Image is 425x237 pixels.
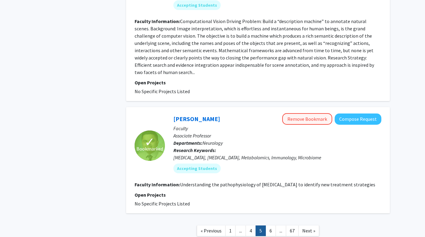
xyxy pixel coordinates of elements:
[173,147,216,153] b: Research Keywords:
[135,18,374,75] fg-read-more: Computational Vision Driving Problem: Build a “description machine” to annotate natural scenes. B...
[135,181,180,188] b: Faculty Information:
[180,181,375,188] fg-read-more: Understanding the pathophysiology of [MEDICAL_DATA] to identify new treatment strategies
[173,154,381,161] div: [MEDICAL_DATA], [MEDICAL_DATA], Metabolomics, Immunology, Microbiome
[135,191,381,198] p: Open Projects
[173,0,221,10] mat-chip: Accepting Students
[225,225,236,236] a: 1
[135,88,190,94] span: No Specific Projects Listed
[135,79,381,86] p: Open Projects
[201,228,222,234] span: « Previous
[239,228,242,234] span: ...
[135,201,190,207] span: No Specific Projects Listed
[197,225,226,236] a: Previous
[173,132,381,139] p: Associate Professor
[145,139,155,145] span: ✓
[136,145,163,152] span: Bookmarked
[246,225,256,236] a: 4
[5,210,26,232] iframe: Chat
[202,140,223,146] span: Neurology
[286,225,299,236] a: 67
[335,113,381,125] button: Compose Request to Pavan Bhargava
[298,225,319,236] a: Next
[173,125,381,132] p: Faculty
[279,228,282,234] span: ...
[173,115,220,123] a: [PERSON_NAME]
[266,225,276,236] a: 6
[135,18,180,24] b: Faculty Information:
[282,113,332,125] button: Remove Bookmark
[302,228,315,234] span: Next »
[173,164,221,173] mat-chip: Accepting Students
[173,140,202,146] b: Departments:
[256,225,266,236] a: 5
